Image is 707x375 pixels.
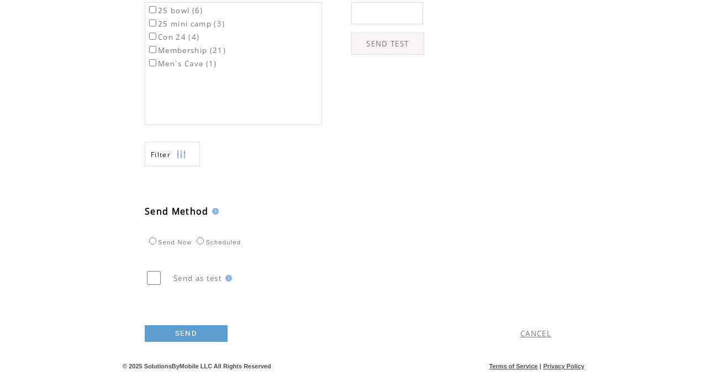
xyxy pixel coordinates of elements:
input: Send Now [149,237,156,244]
span: Send Method [145,205,209,217]
a: CANCEL [520,329,551,338]
img: help.gif [209,208,219,215]
label: Scheduled [194,239,241,246]
input: Men`s Cave (1) [149,59,156,66]
label: Membership (21) [147,45,226,55]
span: | [540,363,541,369]
input: Membership (21) [149,46,156,53]
span: Show filters [151,150,171,159]
a: SEND TEST [351,33,424,55]
label: 25 bowl (6) [147,6,203,15]
img: help.gif [222,275,232,282]
input: Con 24 (4) [149,33,156,40]
a: Terms of Service [489,363,538,369]
a: Filter [145,142,200,166]
span: © 2025 SolutionsByMobile LLC All Rights Reserved [123,363,271,369]
label: Con 24 (4) [147,32,199,42]
label: 25 mini camp (3) [147,19,225,29]
input: 25 mini camp (3) [149,19,156,27]
input: Scheduled [197,237,204,244]
input: 25 bowl (6) [149,6,156,13]
img: filters.png [176,142,186,167]
span: Send as test [173,273,222,283]
a: Privacy Policy [543,363,584,369]
label: Men`s Cave (1) [147,59,217,69]
label: Send Now [146,239,192,246]
a: SEND [145,325,228,342]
